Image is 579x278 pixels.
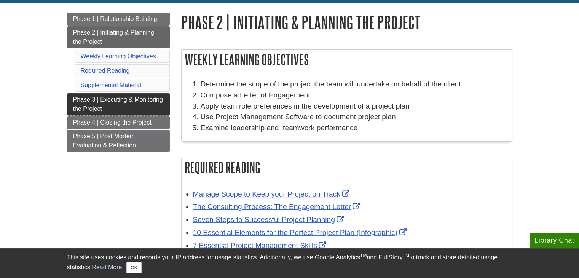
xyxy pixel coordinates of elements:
[403,253,409,258] sup: TM
[73,96,163,112] span: Phase 3 | Executing & Monitoring the Project
[126,262,141,273] button: Close
[193,203,362,211] a: Link opens in new window
[67,93,170,115] a: Phase 3 | Executing & Monitoring the Project
[73,16,157,22] span: Phase 1 | Relationship Building
[201,90,508,101] li: Compose a Letter of Engagement
[81,67,130,74] a: Required Reading
[182,50,512,70] h2: Weekly Learning Objectives
[201,123,508,134] li: Examine leadership and teamwork performance
[67,130,170,152] a: Phase 5 | Post Mortem Evaluation & Reflection
[193,190,351,198] a: Link opens in new window
[73,29,154,45] span: Phase 2 | Initiating & Planning the Project
[73,119,152,126] span: Phase 4 | Closing the Project
[67,116,170,129] a: Phase 4 | Closing the Project
[181,13,512,32] h1: Phase 2 | Initiating & Planning the Project
[67,253,512,273] div: This site uses cookies and records your IP address for usage statistics. Additionally, we use Goo...
[182,157,512,177] h2: Required Reading
[193,216,346,224] a: Link opens in new window
[201,101,508,112] li: Apply team role preferences in the development of a project plan
[81,53,156,59] a: Weekly Learning Objectives
[201,112,508,123] li: Use Project Management Software to document project plan
[360,253,367,258] sup: TM
[92,264,122,270] a: Read More
[73,133,136,149] span: Phase 5 | Post Mortem Evaluation & Reflection
[67,26,170,48] a: Phase 2 | Initiating & Planning the Project
[67,13,170,152] div: Guide Page Menu
[201,79,508,90] li: Determine the scope of the project the team will undertake on behalf of the client
[81,82,141,88] a: Supplemental Material
[530,233,579,248] button: Library Chat
[67,13,170,26] a: Phase 1 | Relationship Building
[193,241,328,249] a: Link opens in new window
[193,228,409,236] a: Link opens in new window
